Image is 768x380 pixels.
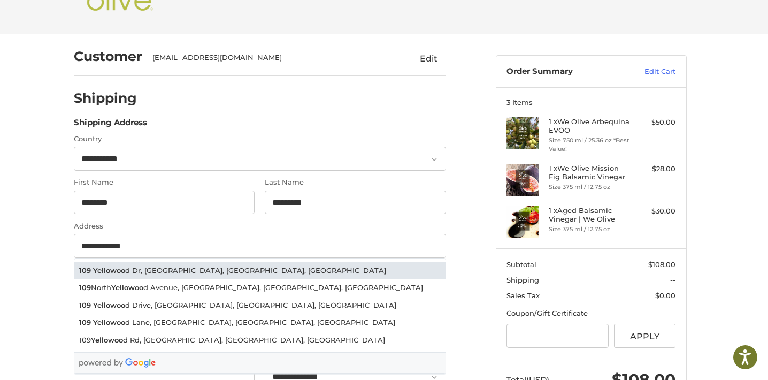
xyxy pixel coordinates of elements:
strong: Yellowoo [111,283,143,293]
a: Edit Cart [621,66,675,77]
li: 109 d Rd, [GEOGRAPHIC_DATA], [GEOGRAPHIC_DATA], [GEOGRAPHIC_DATA] [74,331,446,349]
h4: 1 x We Olive Mission Fig Balsamic Vinegar [549,164,631,181]
label: First Name [74,177,255,188]
li: Size 750 ml / 25.36 oz *Best Value! [549,136,631,154]
div: [EMAIL_ADDRESS][DOMAIN_NAME] [152,52,391,63]
label: Country [74,134,446,145]
li: Size 375 ml / 12.75 oz [549,183,631,192]
div: $30.00 [633,206,675,217]
li: d Dr, [GEOGRAPHIC_DATA], [GEOGRAPHIC_DATA], [GEOGRAPHIC_DATA] [74,262,446,279]
li: d Lane, [GEOGRAPHIC_DATA], [GEOGRAPHIC_DATA], [GEOGRAPHIC_DATA] [74,314,446,332]
strong: Yellowoo [93,265,125,276]
label: Address [74,221,446,232]
strong: 109 Yellowoo [79,317,125,328]
strong: 109 [79,265,91,276]
li: Size 375 ml / 12.75 oz [549,225,631,234]
strong: 109 [79,283,91,293]
label: Last Name [265,177,446,188]
h4: 1 x We Olive Arbequina EVOO [549,117,631,135]
strong: Yellowoo [93,300,125,311]
legend: Shipping Address [74,117,147,134]
span: $108.00 [648,260,675,269]
span: Shipping [506,276,539,284]
h2: Shipping [74,90,137,107]
p: We're away right now. Please check back later! [15,16,121,25]
div: Coupon/Gift Certificate [506,308,675,319]
input: Gift Certificate or Coupon Code [506,324,609,348]
h3: Order Summary [506,66,621,77]
li: d Drive, [GEOGRAPHIC_DATA], [GEOGRAPHIC_DATA], [GEOGRAPHIC_DATA] [74,297,446,314]
div: $28.00 [633,164,675,174]
h2: Customer [74,48,142,65]
button: Edit [412,50,446,67]
span: Subtotal [506,260,536,269]
button: Apply [614,324,676,348]
strong: 109 [79,300,91,311]
h4: 1 x Aged Balsamic Vinegar | We Olive [549,206,631,224]
span: $0.00 [655,291,675,300]
div: $50.00 [633,117,675,128]
iframe: Google Customer Reviews [680,351,768,380]
span: Sales Tax [506,291,540,300]
strong: Yellowoo [91,335,123,346]
li: North d Avenue, [GEOGRAPHIC_DATA], [GEOGRAPHIC_DATA], [GEOGRAPHIC_DATA] [74,279,446,297]
h3: 3 Items [506,98,675,107]
span: -- [670,276,675,284]
button: Open LiveChat chat widget [123,14,136,27]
